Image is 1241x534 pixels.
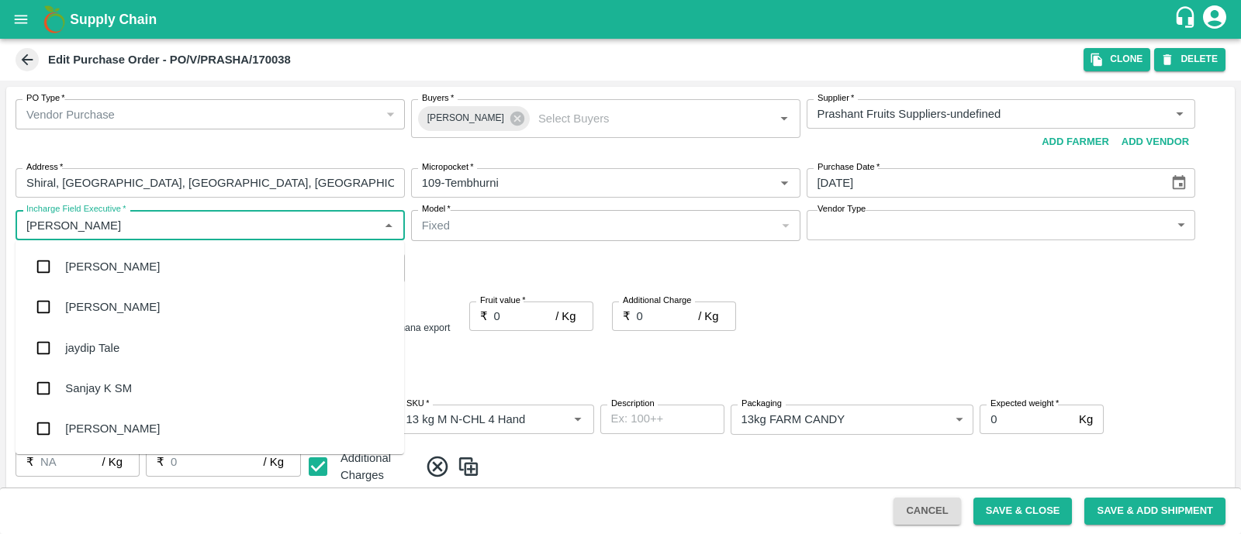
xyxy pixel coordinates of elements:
[39,4,70,35] img: logo
[532,109,750,129] input: Select Buyers
[406,398,429,410] label: SKU
[698,308,718,325] p: / Kg
[1170,104,1190,124] button: Open
[1174,5,1201,33] div: customer-support
[1164,168,1194,198] button: Choose date, selected date is Aug 18, 2025
[12,353,78,386] h6: Buying In
[811,104,1146,124] input: Select Supplier
[637,301,699,331] input: 0.0
[422,217,450,234] p: Fixed
[741,411,845,428] p: 13kg FARM CANDY
[220,322,450,333] small: Please select if you are creating PO for banana export
[480,295,526,307] label: Fruit value
[894,498,960,525] button: Cancel
[26,203,126,215] label: Incharge Field Executive
[307,447,416,487] div: Additional Charges
[102,453,123,470] p: / Kg
[807,168,1158,198] input: Select Date
[65,380,132,397] div: Sanjay K SM
[818,203,866,215] label: Vendor Type
[157,453,164,470] p: ₹
[973,498,1073,525] button: Save & Close
[774,173,794,193] button: Open
[65,339,119,357] div: jaydip Tale
[26,92,65,105] label: PO Type
[48,53,291,66] b: Edit Purchase Order - PO/V/PRASHA/170038
[818,161,880,174] label: Purchase Date
[457,454,480,480] img: CloneIcon
[65,420,160,437] div: [PERSON_NAME]
[422,203,451,215] label: Model
[980,405,1073,434] input: 0.0
[65,258,160,275] div: [PERSON_NAME]
[555,308,576,325] p: / Kg
[494,301,556,331] input: 0.0
[611,398,655,410] label: Description
[818,92,854,105] label: Supplier
[568,409,588,429] button: Open
[70,12,157,27] b: Supply Chain
[418,110,513,126] span: [PERSON_NAME]
[26,106,115,123] p: Vendor Purchase
[400,409,544,429] input: SKU
[418,106,530,131] div: [PERSON_NAME]
[1084,498,1225,525] button: Save & Add Shipment
[416,173,750,193] input: Micropocket
[422,161,474,174] label: Micropocket
[1201,3,1229,36] div: account of current user
[26,453,34,470] p: ₹
[774,109,794,129] button: Open
[40,447,102,477] input: 0.0
[340,450,416,484] div: Additional Charges
[65,298,160,315] div: [PERSON_NAME]
[379,215,399,235] button: Close
[1154,48,1225,71] button: DELETE
[20,215,375,235] input: Select Executives
[1035,129,1115,156] button: Add Farmer
[480,308,488,325] p: ₹
[70,9,1174,30] a: Supply Chain
[1079,411,1093,428] p: Kg
[26,161,63,174] label: Address
[1115,129,1195,156] button: Add Vendor
[741,398,782,410] label: Packaging
[1084,48,1150,71] button: Clone
[623,295,692,307] label: Additional Charge
[16,168,405,198] input: Address
[3,2,39,37] button: open drawer
[264,453,284,470] p: / Kg
[990,398,1059,410] label: Expected weight
[623,308,631,325] p: ₹
[171,447,264,477] input: 0.0
[422,92,454,105] label: Buyers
